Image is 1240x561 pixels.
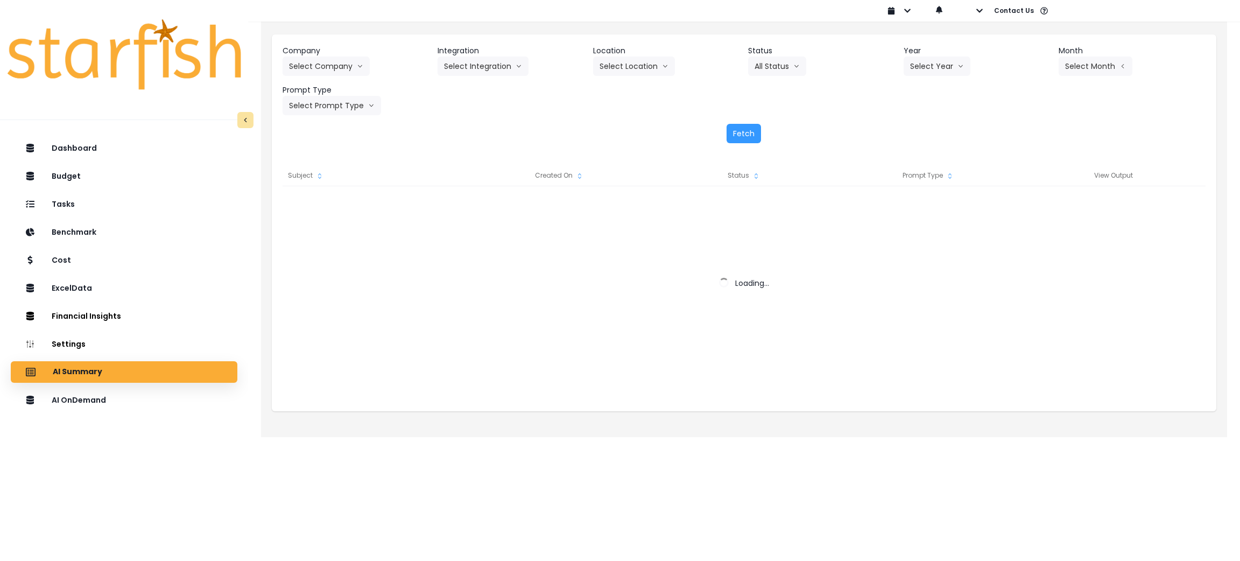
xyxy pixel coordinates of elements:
[283,57,370,76] button: Select Companyarrow down line
[357,61,363,72] svg: arrow down line
[662,61,668,72] svg: arrow down line
[11,137,237,159] button: Dashboard
[904,45,1051,57] header: Year
[946,172,954,180] svg: sort
[283,45,429,57] header: Company
[793,61,800,72] svg: arrow down line
[52,228,96,237] p: Benchmark
[368,100,375,111] svg: arrow down line
[11,221,237,243] button: Benchmark
[52,284,92,293] p: ExcelData
[283,165,467,186] div: Subject
[52,144,97,153] p: Dashboard
[438,57,529,76] button: Select Integrationarrow down line
[752,172,760,180] svg: sort
[438,45,584,57] header: Integration
[593,45,740,57] header: Location
[52,200,75,209] p: Tasks
[516,61,522,72] svg: arrow down line
[11,277,237,299] button: ExcelData
[748,45,895,57] header: Status
[1119,61,1126,72] svg: arrow left line
[904,57,970,76] button: Select Yeararrow down line
[11,361,237,383] button: AI Summary
[957,61,964,72] svg: arrow down line
[52,396,106,405] p: AI OnDemand
[11,389,237,411] button: AI OnDemand
[52,256,71,265] p: Cost
[315,172,324,180] svg: sort
[1059,57,1132,76] button: Select Montharrow left line
[11,305,237,327] button: Financial Insights
[467,165,652,186] div: Created On
[735,278,769,289] span: Loading...
[11,193,237,215] button: Tasks
[283,85,429,96] header: Prompt Type
[1021,165,1206,186] div: View Output
[283,96,381,115] button: Select Prompt Typearrow down line
[11,249,237,271] button: Cost
[575,172,584,180] svg: sort
[836,165,1021,186] div: Prompt Type
[53,367,102,377] p: AI Summary
[593,57,675,76] button: Select Locationarrow down line
[727,124,761,143] button: Fetch
[11,165,237,187] button: Budget
[11,333,237,355] button: Settings
[748,57,806,76] button: All Statusarrow down line
[1059,45,1206,57] header: Month
[52,172,81,181] p: Budget
[652,165,836,186] div: Status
